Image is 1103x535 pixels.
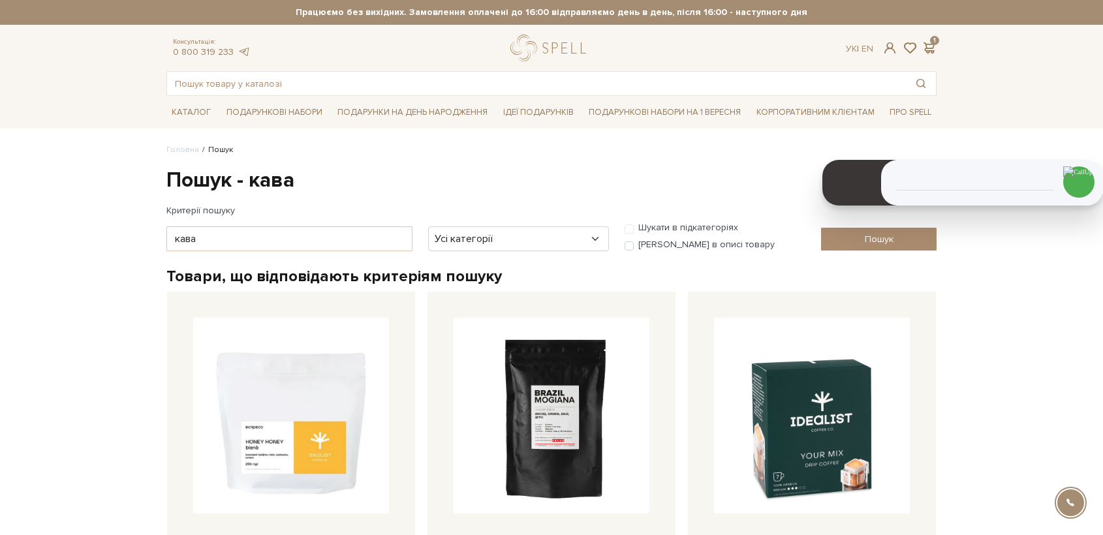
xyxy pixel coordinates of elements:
a: Подарунки на День народження [332,102,493,123]
button: Пошук товару у каталозі [906,72,936,95]
label: [PERSON_NAME] в описі товару [638,239,775,251]
label: Шукати в підкатегоріях [638,222,738,234]
a: Корпоративним клієнтам [751,101,880,123]
a: telegram [237,46,250,57]
strong: Працюємо без вихідних. Замовлення оплачені до 16:00 відправляємо день в день, після 16:00 - насту... [166,7,937,18]
a: En [862,43,873,54]
a: Про Spell [884,102,937,123]
li: Пошук [199,144,233,156]
a: Ідеї подарунків [498,102,579,123]
div: Ук [846,43,873,55]
span: Консультація: [173,38,250,46]
input: Пошук товару у каталозі [167,72,906,95]
a: Подарункові набори [221,102,328,123]
h2: Товари, що відповідають критеріям пошуку [166,266,937,286]
img: Кава Brazil Mogiana [454,318,649,513]
img: Дріп кава "Твій мікс" [714,318,910,513]
span: | [857,43,859,54]
a: 0 800 319 233 [173,46,234,57]
input: Ключові слова [166,226,412,251]
input: Пошук [821,228,937,251]
label: Критерії пошуку [166,199,235,222]
a: Подарункові набори на 1 Вересня [583,101,746,123]
img: Кава в зернах Honey Honey blend [193,318,389,513]
h1: Пошук - кава [166,167,937,194]
a: logo [510,35,592,61]
a: Каталог [166,102,216,123]
a: Головна [166,145,199,155]
input: [PERSON_NAME] в описі товару [625,241,634,251]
